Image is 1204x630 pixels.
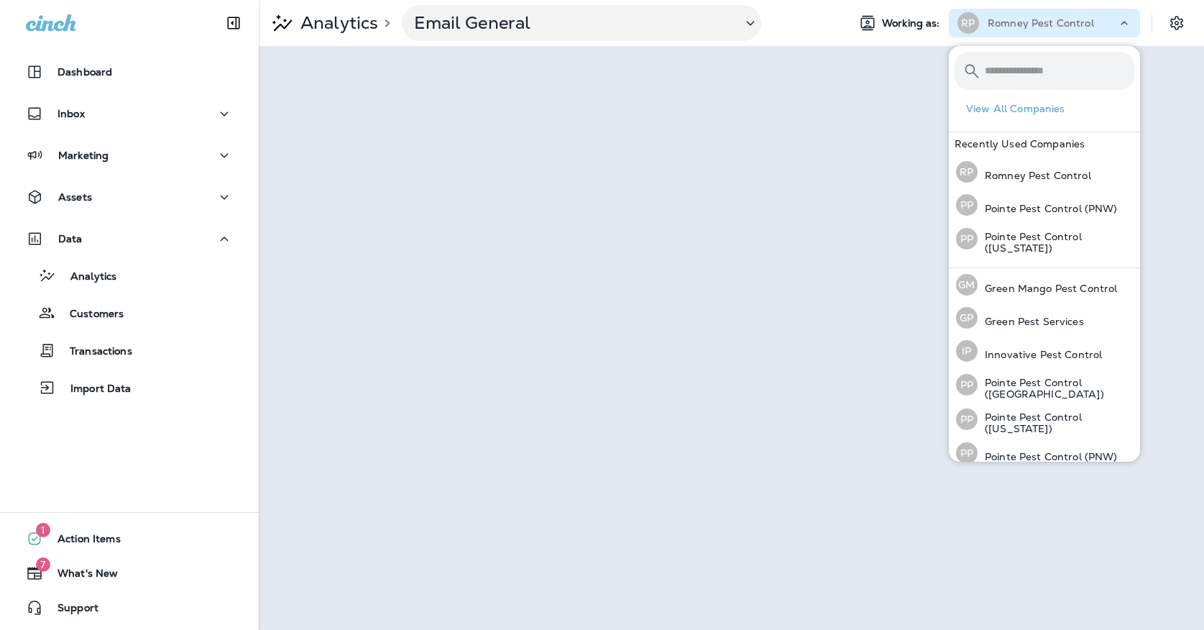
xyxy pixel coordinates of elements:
button: Collapse Sidebar [213,9,254,37]
div: PP [956,408,978,430]
p: Dashboard [58,66,112,78]
button: PPPointe Pest Control (PNW) [949,188,1140,222]
button: PPPointe Pest Control ([GEOGRAPHIC_DATA]) [949,367,1140,402]
button: Import Data [14,373,244,403]
p: Analytics [56,270,116,284]
span: 7 [36,557,50,572]
button: Marketing [14,141,244,170]
div: RP [956,161,978,183]
p: Assets [58,191,92,203]
button: 1Action Items [14,524,244,553]
button: Customers [14,298,244,328]
button: Inbox [14,99,244,128]
div: PP [956,228,978,250]
p: Analytics [295,12,378,34]
button: PPPointe Pest Control ([US_STATE]) [949,402,1140,437]
p: > [378,17,390,29]
p: Pointe Pest Control ([GEOGRAPHIC_DATA]) [978,377,1134,400]
button: RPRomney Pest Control [949,155,1140,188]
p: Email General [414,12,730,34]
p: Innovative Pest Control [978,349,1102,360]
p: Import Data [56,383,132,396]
div: Recently Used Companies [949,132,1140,155]
p: Data [58,233,83,245]
span: Support [43,602,98,619]
button: View All Companies [960,98,1140,120]
button: Dashboard [14,58,244,86]
div: IP [956,340,978,362]
p: Green Pest Services [978,316,1084,327]
p: Pointe Pest Control (PNW) [978,451,1118,462]
p: Pointe Pest Control (PNW) [978,203,1118,214]
button: 7What's New [14,559,244,588]
button: Assets [14,183,244,211]
span: What's New [43,567,118,585]
button: Settings [1164,10,1190,36]
button: PPPointe Pest Control (PNW) [949,437,1140,470]
p: Inbox [58,108,85,119]
div: PP [956,374,978,396]
div: GM [956,274,978,296]
p: Transactions [55,345,132,359]
p: Romney Pest Control [978,170,1091,181]
div: GP [956,307,978,329]
button: Data [14,224,244,253]
p: Marketing [58,150,109,161]
div: PP [956,194,978,216]
button: Support [14,593,244,622]
p: Pointe Pest Control ([US_STATE]) [978,411,1134,434]
button: GPGreen Pest Services [949,301,1140,334]
p: Customers [55,308,124,321]
span: Action Items [43,533,121,550]
button: Transactions [14,335,244,365]
button: PPPointe Pest Control ([US_STATE]) [949,222,1140,256]
span: 1 [36,523,50,537]
button: IPInnovative Pest Control [949,334,1140,367]
p: Green Mango Pest Control [978,283,1117,294]
span: Working as: [882,17,943,29]
button: GMGreen Mango Pest Control [949,268,1140,301]
p: Romney Pest Control [988,17,1094,29]
p: Pointe Pest Control ([US_STATE]) [978,231,1134,254]
button: Analytics [14,260,244,291]
div: RP [957,12,979,34]
div: PP [956,442,978,464]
